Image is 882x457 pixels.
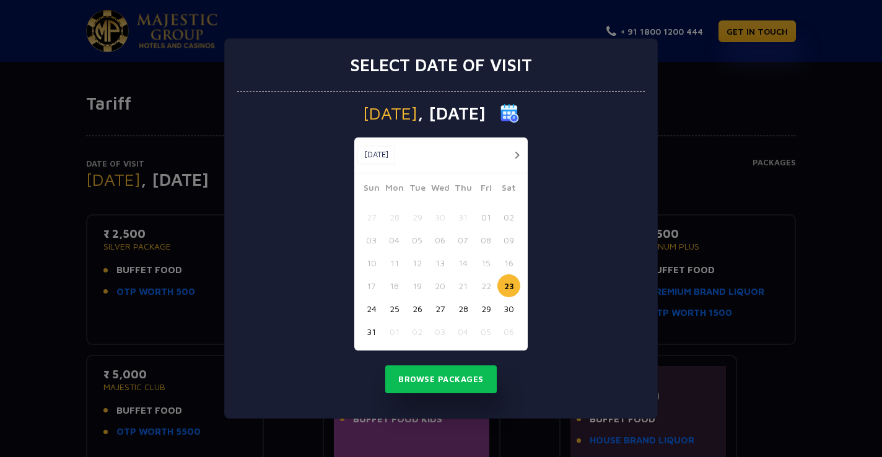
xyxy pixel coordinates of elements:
button: 30 [429,206,452,228]
button: 02 [497,206,520,228]
button: 29 [474,297,497,320]
button: 25 [383,297,406,320]
button: 13 [429,251,452,274]
span: Sat [497,181,520,198]
button: 21 [452,274,474,297]
span: Fri [474,181,497,198]
button: 18 [383,274,406,297]
button: 17 [360,274,383,297]
button: 24 [360,297,383,320]
span: Thu [452,181,474,198]
button: 06 [429,228,452,251]
button: 03 [360,228,383,251]
button: 27 [360,206,383,228]
button: 22 [474,274,497,297]
button: 28 [452,297,474,320]
button: 29 [406,206,429,228]
button: 12 [406,251,429,274]
button: 28 [383,206,406,228]
button: 30 [497,297,520,320]
button: 03 [429,320,452,343]
button: 14 [452,251,474,274]
button: 10 [360,251,383,274]
button: 19 [406,274,429,297]
button: 02 [406,320,429,343]
img: calender icon [500,104,519,123]
button: Browse Packages [385,365,497,394]
span: Tue [406,181,429,198]
span: [DATE] [363,105,417,122]
span: Mon [383,181,406,198]
span: Wed [429,181,452,198]
button: 09 [497,228,520,251]
button: 06 [497,320,520,343]
button: [DATE] [357,146,395,164]
button: 04 [383,228,406,251]
button: 26 [406,297,429,320]
button: 31 [360,320,383,343]
button: 27 [429,297,452,320]
button: 08 [474,228,497,251]
span: Sun [360,181,383,198]
button: 31 [452,206,474,228]
button: 15 [474,251,497,274]
button: 01 [383,320,406,343]
button: 05 [474,320,497,343]
button: 07 [452,228,474,251]
button: 16 [497,251,520,274]
h3: Select date of visit [350,54,532,76]
button: 01 [474,206,497,228]
button: 04 [452,320,474,343]
button: 20 [429,274,452,297]
span: , [DATE] [417,105,486,122]
button: 05 [406,228,429,251]
button: 23 [497,274,520,297]
button: 11 [383,251,406,274]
